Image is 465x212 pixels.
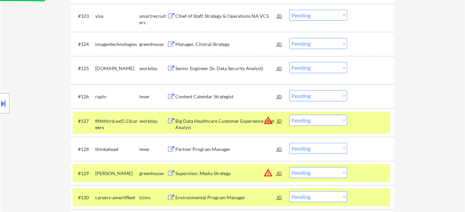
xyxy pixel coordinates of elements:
div: Big Data Healthcare Customer Experience Lead Analyst [175,118,277,131]
div: JD [276,90,283,102]
div: visa [95,13,139,19]
div: smartrecruiters [139,13,167,26]
button: warning_amber [263,168,273,177]
div: lever [139,146,167,153]
div: JD [276,10,283,22]
div: Manager, Clinical Strategy [175,41,277,48]
div: Chief of Staff, Strategy & Operations NA VCS [175,13,277,19]
div: #123 [78,13,90,19]
div: Content Calendar Strategist [175,93,277,100]
div: workday [139,118,167,124]
div: JD [276,38,283,50]
div: [PERSON_NAME] [95,170,139,177]
div: Senior Engineer (Sr. Data Security Analyst) [175,65,277,72]
div: Supervisor, Media Strategy [175,170,277,177]
div: workday [139,65,167,72]
div: Environmental Program Manager [175,194,277,201]
div: greenhouse [139,41,167,48]
div: lever [139,93,167,100]
div: greenhouse [139,170,167,177]
div: careers-ameritfleet [95,194,139,201]
div: Partner Program Manager [175,146,277,153]
div: #129 [78,170,90,177]
div: JD [276,62,283,74]
div: JD [276,115,283,127]
div: JD [276,167,283,179]
div: #130 [78,194,90,201]
div: icims [139,194,167,201]
button: warning_amber [263,116,273,125]
div: JD [276,191,283,203]
div: JD [276,143,283,155]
